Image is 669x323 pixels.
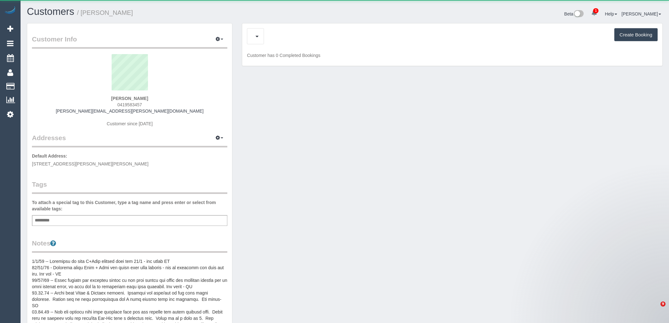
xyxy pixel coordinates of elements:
[56,109,204,114] a: [PERSON_NAME][EMAIL_ADDRESS][PERSON_NAME][DOMAIN_NAME]
[32,34,227,49] legend: Customer Info
[77,9,133,16] small: / [PERSON_NAME]
[4,6,16,15] img: Automaid Logo
[32,161,149,166] span: [STREET_ADDRESS][PERSON_NAME][PERSON_NAME]
[107,121,153,126] span: Customer since [DATE]
[117,102,142,107] span: 0419583457
[111,96,148,101] strong: [PERSON_NAME]
[605,11,617,16] a: Help
[588,6,600,20] a: 1
[614,28,658,41] button: Create Booking
[660,301,666,307] span: 9
[32,153,67,159] label: Default Address:
[32,239,227,253] legend: Notes
[27,6,74,17] a: Customers
[573,10,584,18] img: New interface
[564,11,584,16] a: Beta
[247,52,658,59] p: Customer has 0 Completed Bookings
[593,8,598,13] span: 1
[648,301,663,317] iframe: Intercom live chat
[622,11,661,16] a: [PERSON_NAME]
[32,180,227,194] legend: Tags
[32,199,227,212] label: To attach a special tag to this Customer, type a tag name and press enter or select from availabl...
